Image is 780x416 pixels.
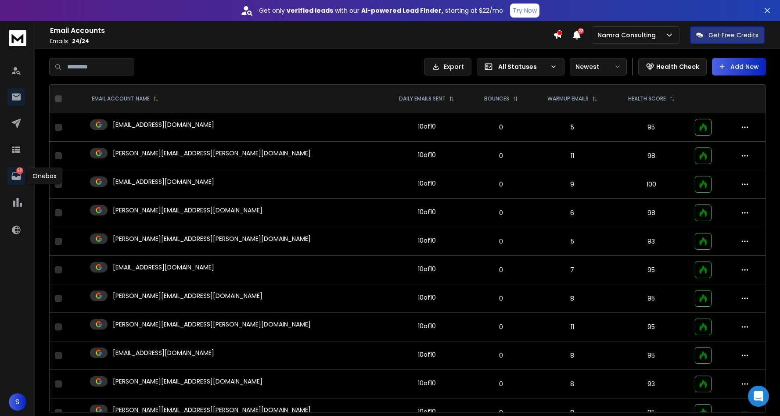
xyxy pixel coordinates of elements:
div: Open Intercom Messenger [748,386,769,407]
a: 68 [7,167,25,185]
div: 10 of 10 [418,265,436,273]
div: 10 of 10 [418,407,436,416]
p: 0 [476,380,526,388]
div: 10 of 10 [418,208,436,216]
p: [PERSON_NAME][EMAIL_ADDRESS][PERSON_NAME][DOMAIN_NAME] [113,405,311,414]
p: [PERSON_NAME][EMAIL_ADDRESS][DOMAIN_NAME] [113,291,262,300]
p: 0 [476,294,526,303]
p: 0 [476,180,526,189]
strong: verified leads [287,6,333,15]
td: 5 [532,227,613,256]
td: 95 [613,341,690,370]
td: 95 [613,113,690,142]
span: 22 [578,28,584,34]
p: Try Now [513,6,537,15]
p: Emails : [50,38,553,45]
td: 95 [613,313,690,341]
p: Namra Consulting [597,31,659,39]
button: Try Now [510,4,539,18]
div: 10 of 10 [418,350,436,359]
img: logo [9,30,26,46]
button: Newest [570,58,627,75]
td: 98 [613,199,690,227]
p: [PERSON_NAME][EMAIL_ADDRESS][DOMAIN_NAME] [113,206,262,215]
p: BOUNCES [484,95,509,102]
td: 8 [532,284,613,313]
p: [EMAIL_ADDRESS][DOMAIN_NAME] [113,120,214,129]
p: All Statuses [498,62,546,71]
strong: AI-powered Lead Finder, [361,6,443,15]
p: Health Check [656,62,699,71]
button: S [9,393,26,411]
p: [EMAIL_ADDRESS][DOMAIN_NAME] [113,348,214,357]
div: 10 of 10 [418,322,436,330]
p: 68 [16,167,23,174]
p: 0 [476,265,526,274]
h1: Email Accounts [50,25,553,36]
div: 10 of 10 [418,236,436,245]
td: 95 [613,256,690,284]
p: DAILY EMAILS SENT [399,95,446,102]
p: Get Free Credits [708,31,758,39]
td: 95 [613,284,690,313]
p: WARMUP EMAILS [547,95,589,102]
td: 11 [532,313,613,341]
div: 10 of 10 [418,293,436,302]
td: 8 [532,370,613,398]
p: 0 [476,351,526,360]
p: [EMAIL_ADDRESS][DOMAIN_NAME] [113,177,214,186]
p: HEALTH SCORE [628,95,666,102]
div: EMAIL ACCOUNT NAME [92,95,158,102]
p: 0 [476,208,526,217]
div: 10 of 10 [418,151,436,159]
td: 93 [613,370,690,398]
div: 10 of 10 [418,122,436,131]
td: 7 [532,256,613,284]
p: [PERSON_NAME][EMAIL_ADDRESS][DOMAIN_NAME] [113,377,262,386]
td: 11 [532,142,613,170]
div: 10 of 10 [418,379,436,387]
button: Get Free Credits [690,26,765,44]
td: 6 [532,199,613,227]
button: Add New [712,58,766,75]
div: Onebox [27,168,62,184]
p: [EMAIL_ADDRESS][DOMAIN_NAME] [113,263,214,272]
p: [PERSON_NAME][EMAIL_ADDRESS][PERSON_NAME][DOMAIN_NAME] [113,234,311,243]
p: 0 [476,323,526,331]
button: Export [424,58,471,75]
p: [PERSON_NAME][EMAIL_ADDRESS][PERSON_NAME][DOMAIN_NAME] [113,149,311,158]
td: 8 [532,341,613,370]
td: 5 [532,113,613,142]
p: Get only with our starting at $22/mo [259,6,503,15]
p: 0 [476,123,526,132]
p: [PERSON_NAME][EMAIL_ADDRESS][PERSON_NAME][DOMAIN_NAME] [113,320,311,329]
button: Health Check [638,58,707,75]
td: 98 [613,142,690,170]
p: 0 [476,237,526,246]
td: 93 [613,227,690,256]
div: 10 of 10 [418,179,436,188]
td: 100 [613,170,690,199]
p: 0 [476,151,526,160]
td: 9 [532,170,613,199]
span: 24 / 24 [72,37,89,45]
